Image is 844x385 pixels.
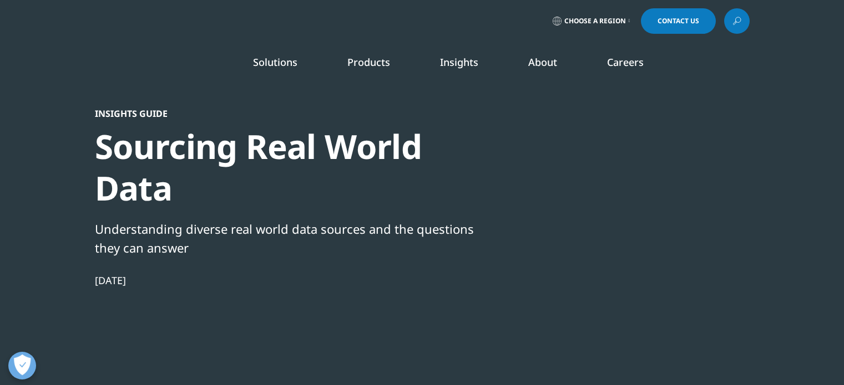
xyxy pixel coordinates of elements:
[564,17,626,25] span: Choose a Region
[95,219,476,257] div: Understanding diverse real world data sources and the questions they can answer
[95,108,476,119] div: Insights Guide
[440,55,478,69] a: Insights
[528,55,557,69] a: About
[347,55,390,69] a: Products
[95,274,476,287] div: [DATE]
[8,352,36,379] button: Open Preferences
[95,126,476,209] div: Sourcing Real World Data
[188,39,750,91] nav: Primary
[253,55,297,69] a: Solutions
[658,18,699,24] span: Contact Us
[641,8,716,34] a: Contact Us
[607,55,644,69] a: Careers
